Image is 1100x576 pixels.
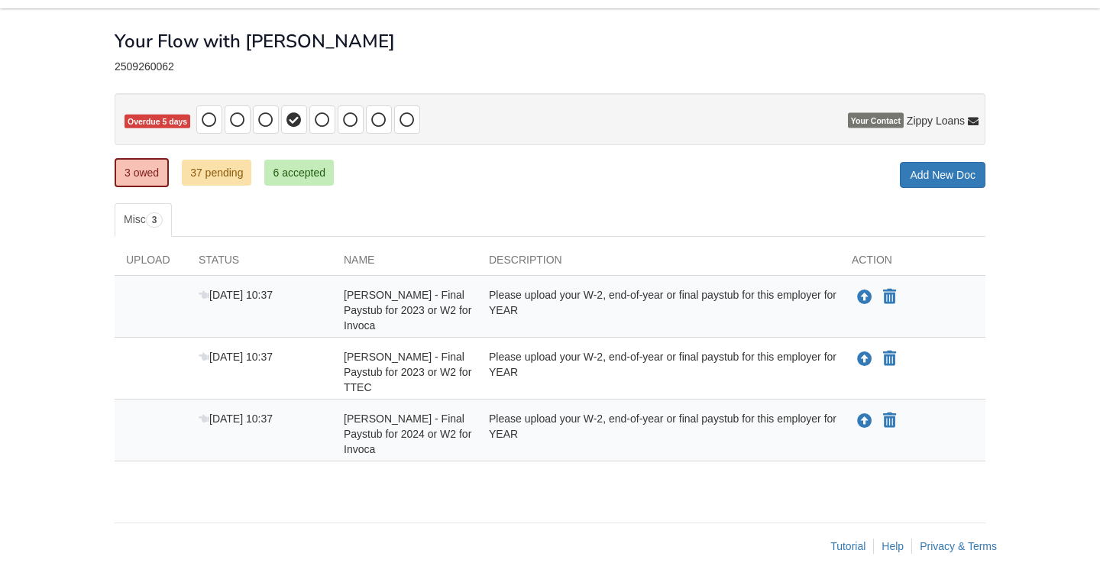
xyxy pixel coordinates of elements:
[840,252,985,275] div: Action
[199,413,273,425] span: [DATE] 10:37
[115,252,187,275] div: Upload
[477,411,840,457] div: Please upload your W-2, end-of-year or final paystub for this employer for YEAR
[344,351,471,393] span: [PERSON_NAME] - Final Paystub for 2023 or W2 for TTEC
[199,351,273,363] span: [DATE] 10:37
[344,413,471,455] span: [PERSON_NAME] - Final Paystub for 2024 or W2 for Invoca
[115,31,395,51] h1: Your Flow with [PERSON_NAME]
[830,540,865,552] a: Tutorial
[115,60,985,73] div: 2509260062
[856,349,874,369] button: Upload Jasmine Cisneros - Final Paystub for 2023 or W2 for TTEC
[900,162,985,188] a: Add New Doc
[332,252,477,275] div: Name
[920,540,997,552] a: Privacy & Terms
[882,350,898,368] button: Declare Jasmine Cisneros - Final Paystub for 2023 or W2 for TTEC not applicable
[477,287,840,333] div: Please upload your W-2, end-of-year or final paystub for this employer for YEAR
[882,412,898,430] button: Declare Jasmine Cisneros - Final Paystub for 2024 or W2 for Invoca not applicable
[115,203,172,237] a: Misc
[146,212,163,228] span: 3
[856,287,874,307] button: Upload Jasmine Cisneros - Final Paystub for 2023 or W2 for Invoca
[187,252,332,275] div: Status
[344,289,471,332] span: [PERSON_NAME] - Final Paystub for 2023 or W2 for Invoca
[125,115,190,129] span: Overdue 5 days
[856,411,874,431] button: Upload Jasmine Cisneros - Final Paystub for 2024 or W2 for Invoca
[182,160,251,186] a: 37 pending
[477,252,840,275] div: Description
[907,113,965,128] span: Zippy Loans
[264,160,334,186] a: 6 accepted
[477,349,840,395] div: Please upload your W-2, end-of-year or final paystub for this employer for YEAR
[882,540,904,552] a: Help
[848,113,904,128] span: Your Contact
[199,289,273,301] span: [DATE] 10:37
[882,288,898,306] button: Declare Jasmine Cisneros - Final Paystub for 2023 or W2 for Invoca not applicable
[115,158,169,187] a: 3 owed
